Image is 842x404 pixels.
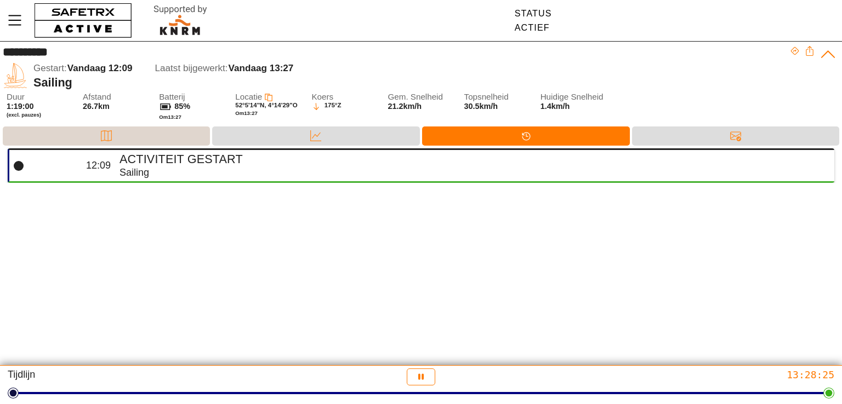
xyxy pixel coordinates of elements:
[33,63,67,73] span: Gestart:
[141,3,220,38] img: RescueLogo.svg
[120,166,826,179] div: Sailing
[120,152,826,166] h4: Activiteit gestart
[235,110,258,116] span: Om 13:27
[174,102,190,111] span: 85%
[229,63,294,73] span: Vandaag 13:27
[422,126,630,146] div: Tijdlijn
[8,368,281,385] div: Tijdlijn
[212,126,419,146] div: Data
[515,9,552,19] div: Status
[388,93,458,102] span: Gem. Snelheid
[311,93,382,102] span: Koers
[235,102,297,108] span: 52°5'14"N, 4°14'29"O
[632,126,839,146] div: Berichten
[67,63,133,73] span: Vandaag 12:09
[7,93,77,102] span: Duur
[86,160,111,171] span: 12:09
[83,93,153,102] span: Afstand
[155,63,228,73] span: Laatst bijgewerkt:
[159,114,181,120] span: Om 13:27
[3,126,210,146] div: Kaart
[159,93,229,102] span: Batterij
[7,112,77,118] span: (excl. pauzes)
[541,93,611,102] span: Huidige Snelheid
[325,102,338,111] span: 175°
[7,102,34,111] span: 1:19:00
[33,76,790,90] div: Sailing
[337,102,341,111] span: Z
[83,102,110,111] span: 26.7km
[464,93,534,102] span: Topsnelheid
[388,102,422,111] span: 21.2km/h
[541,102,611,111] span: 1.4km/h
[235,92,262,101] span: Locatie
[561,368,834,381] div: 13:28:25
[3,63,28,88] img: SAILING.svg
[464,102,498,111] span: 30.5km/h
[515,23,552,33] div: Actief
